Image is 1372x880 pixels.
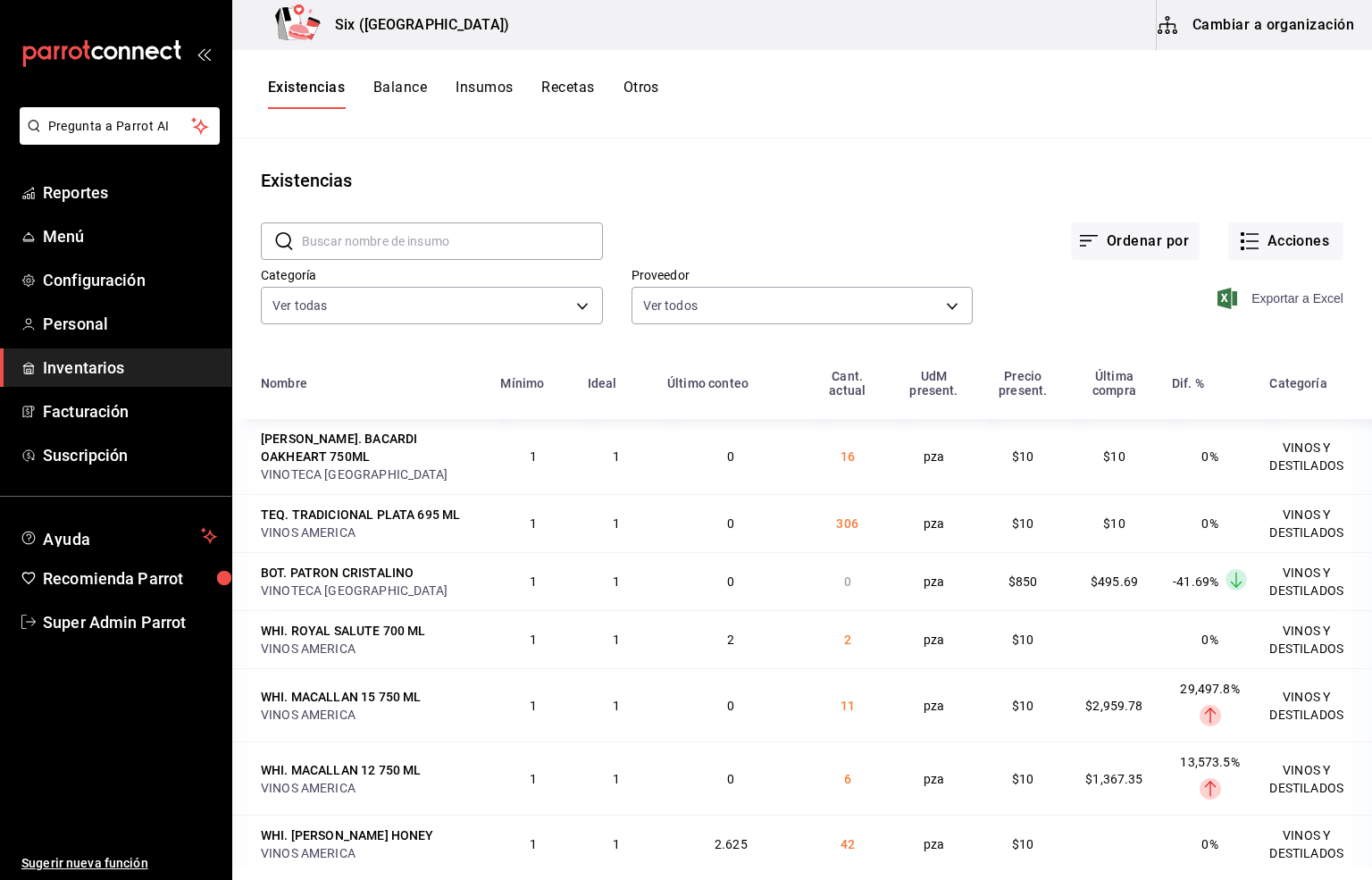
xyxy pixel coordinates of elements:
div: Último conteo [667,376,749,390]
span: Configuración [43,268,217,292]
div: Precio present. [989,369,1057,398]
td: VINOS Y DESTILADOS [1259,552,1372,610]
span: 1 [613,633,620,647]
span: $495.69 [1091,574,1138,589]
span: 29,497.8% [1180,682,1239,696]
span: Ayuda [43,525,194,547]
div: UdM present. [900,369,968,398]
span: 1 [530,574,537,589]
span: $10 [1012,449,1033,464]
span: Personal [43,312,217,336]
span: $850 [1008,574,1038,589]
td: pza [890,610,979,668]
div: WHI. MACALLAN 12 750 ML [261,761,421,779]
span: 0 [727,574,734,589]
span: 1 [530,633,537,647]
span: $10 [1103,449,1125,464]
td: pza [890,815,979,873]
span: Recomienda Parrot [43,566,217,591]
button: Acciones [1228,222,1343,260]
div: VINOTECA [GEOGRAPHIC_DATA] [261,582,479,599]
div: WHI. MACALLAN 15 750 ML [261,688,421,706]
span: 1 [530,699,537,713]
button: Pregunta a Parrot AI [20,107,220,145]
div: Nombre [261,376,307,390]
span: 2 [844,633,851,647]
h3: Six ([GEOGRAPHIC_DATA]) [321,14,509,36]
div: VINOTECA [GEOGRAPHIC_DATA] [261,465,479,483]
span: 0% [1201,449,1217,464]
div: VINOS AMERICA [261,779,479,797]
div: Cant. actual [816,369,879,398]
div: VINOS AMERICA [261,524,479,541]
td: pza [890,668,979,742]
span: 1 [613,699,620,713]
td: pza [890,419,979,494]
span: 13,573.5% [1180,755,1239,769]
span: Super Admin Parrot [43,610,217,634]
div: Existencias [261,167,352,194]
span: Ver todos [643,297,698,314]
span: Inventarios [43,356,217,380]
span: 11 [841,699,855,713]
button: Existencias [268,79,345,109]
span: 306 [836,516,857,531]
td: pza [890,494,979,552]
span: 1 [530,449,537,464]
span: 0 [727,516,734,531]
span: Facturación [43,399,217,423]
span: $2,959.78 [1085,699,1142,713]
div: WHI. ROYAL SALUTE 700 ML [261,622,426,640]
div: Categoría [1269,376,1326,390]
span: 2.625 [715,837,748,851]
button: Ordenar por [1071,222,1200,260]
span: 1 [530,772,537,786]
div: Mínimo [500,376,544,390]
span: 1 [613,516,620,531]
span: 1 [613,772,620,786]
span: $10 [1012,837,1033,851]
div: [PERSON_NAME]. BACARDI OAKHEART 750ML [261,430,479,465]
button: Exportar a Excel [1221,288,1343,309]
span: 0 [727,449,734,464]
button: Insumos [456,79,513,109]
button: open_drawer_menu [197,46,211,61]
div: navigation tabs [268,79,659,109]
input: Buscar nombre de insumo [302,223,603,259]
span: 1 [613,574,620,589]
span: $10 [1012,633,1033,647]
div: Ideal [588,376,617,390]
span: 0% [1201,516,1217,531]
div: WHI. [PERSON_NAME] HONEY [261,826,434,844]
span: 0% [1201,633,1217,647]
span: Suscripción [43,443,217,467]
button: Otros [623,79,659,109]
a: Pregunta a Parrot AI [13,130,220,148]
td: VINOS Y DESTILADOS [1259,610,1372,668]
span: 0 [727,772,734,786]
button: Recetas [541,79,594,109]
span: $10 [1012,772,1033,786]
span: 6 [844,772,851,786]
td: VINOS Y DESTILADOS [1259,668,1372,742]
span: 1 [530,837,537,851]
span: $10 [1103,516,1125,531]
span: Ver todas [272,297,327,314]
span: Reportes [43,180,217,205]
span: Menú [43,224,217,248]
td: VINOS Y DESTILADOS [1259,494,1372,552]
span: 1 [613,837,620,851]
span: Pregunta a Parrot AI [48,117,192,136]
div: VINOS AMERICA [261,844,479,862]
span: $10 [1012,516,1033,531]
span: 42 [841,837,855,851]
div: Última compra [1078,369,1150,398]
span: 0% [1201,837,1217,851]
div: VINOS AMERICA [261,640,479,658]
button: Balance [373,79,427,109]
div: VINOS AMERICA [261,706,479,724]
div: TEQ. TRADICIONAL PLATA 695 ML [261,506,460,524]
span: $1,367.35 [1085,772,1142,786]
td: pza [890,742,979,815]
